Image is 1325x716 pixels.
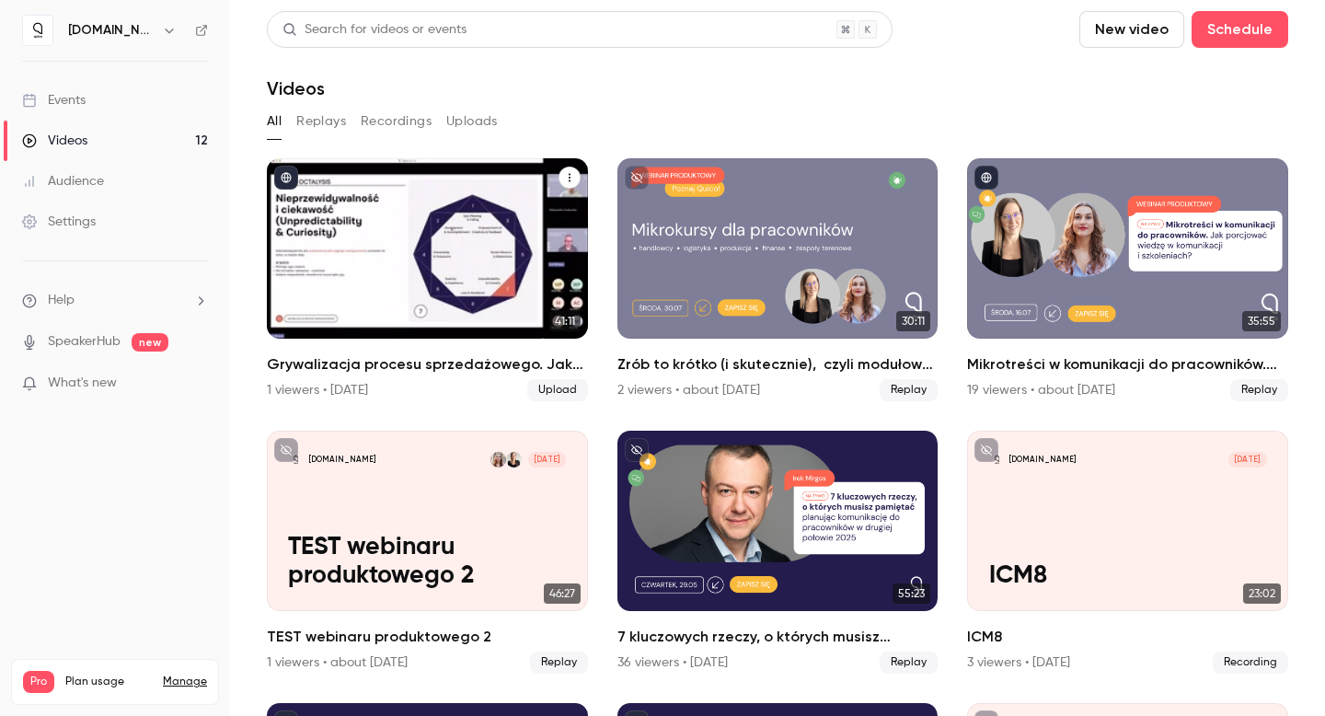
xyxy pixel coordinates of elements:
span: Replay [530,652,588,674]
button: All [267,107,282,136]
p: [DOMAIN_NAME] [309,455,375,466]
div: 3 viewers • [DATE] [967,653,1070,672]
img: quico.io [23,16,52,45]
li: TEST webinaru produktowego 2 [267,431,588,674]
button: unpublished [974,438,998,462]
span: 41:11 [549,311,581,331]
h2: Grywalizacja procesu sprzedażowego. Jak zbudować angażującą grę i motywować pracowników? [267,353,588,375]
div: 19 viewers • about [DATE] [967,381,1115,399]
div: 1 viewers • about [DATE] [267,653,408,672]
h1: Videos [267,77,325,99]
span: Help [48,291,75,310]
span: Replay [880,652,938,674]
div: Search for videos or events [282,20,467,40]
div: 36 viewers • [DATE] [617,653,728,672]
button: published [274,166,298,190]
img: Aleksandra Grabarska-Furtak [490,452,506,468]
h2: Zrób to krótko (i skutecznie), czyli modułowe kursy w [GEOGRAPHIC_DATA] – o mikrotreściach w szko... [617,353,939,375]
div: 1 viewers • [DATE] [267,381,368,399]
h2: TEST webinaru produktowego 2 [267,626,588,648]
li: Mikrotreści w komunikacji do pracowników. Jak porcjować wiedzę w komunikacji i szkoleniach? [967,158,1288,401]
p: TEST webinaru produktowego 2 [288,533,566,590]
button: unpublished [625,166,649,190]
a: ICM8[DOMAIN_NAME][DATE]ICM823:02ICM83 viewers • [DATE]Recording [967,431,1288,674]
span: What's new [48,374,117,393]
a: Manage [163,675,207,689]
span: new [132,333,168,352]
h2: Mikrotreści w komunikacji do pracowników. Jak porcjować wiedzę w komunikacji i szkoleniach? [967,353,1288,375]
span: Replay [1230,379,1288,401]
span: Replay [880,379,938,401]
button: Uploads [446,107,498,136]
li: Grywalizacja procesu sprzedażowego. Jak zbudować angażującą grę i motywować pracowników? [267,158,588,401]
li: ICM8 [967,431,1288,674]
span: Plan usage [65,675,152,689]
a: TEST webinaru produktowego 2[DOMAIN_NAME]Monika DudaAleksandra Grabarska-Furtak[DATE]TEST webinar... [267,431,588,674]
h6: [DOMAIN_NAME] [68,21,155,40]
li: Zrób to krótko (i skutecznie), czyli modułowe kursy w Quico – o mikrotreściach w szkoleniach i ku... [617,158,939,401]
div: Settings [22,213,96,231]
p: ICM8 [989,561,1267,590]
a: SpeakerHub [48,332,121,352]
a: 30:11Zrób to krótko (i skutecznie), czyli modułowe kursy w [GEOGRAPHIC_DATA] – o mikrotreściach w... [617,158,939,401]
span: 35:55 [1242,311,1281,331]
button: Schedule [1192,11,1288,48]
li: help-dropdown-opener [22,291,208,310]
button: Replays [296,107,346,136]
span: [DATE] [528,452,567,468]
h2: 7 kluczowych rzeczy, o których musisz pamiętać planując komunikację do pracowników w drugiej poło... [617,626,939,648]
section: Videos [267,11,1288,705]
div: Videos [22,132,87,150]
div: Audience [22,172,104,191]
button: published [974,166,998,190]
a: 35:55Mikrotreści w komunikacji do pracowników. Jak porcjować wiedzę w komunikacji i szkoleniach?1... [967,158,1288,401]
a: 41:11Grywalizacja procesu sprzedażowego. Jak zbudować angażującą grę i motywować pracowników?1 vi... [267,158,588,401]
a: 55:237 kluczowych rzeczy, o których musisz pamiętać planując komunikację do pracowników w drugiej... [617,431,939,674]
span: Upload [527,379,588,401]
p: [DOMAIN_NAME] [1009,455,1076,466]
div: 2 viewers • about [DATE] [617,381,760,399]
li: 7 kluczowych rzeczy, o których musisz pamiętać planując komunikację do pracowników w drugiej poło... [617,431,939,674]
button: unpublished [625,438,649,462]
div: Events [22,91,86,110]
button: New video [1079,11,1184,48]
span: 23:02 [1243,583,1281,604]
h2: ICM8 [967,626,1288,648]
span: Pro [23,671,54,693]
span: Recording [1213,652,1288,674]
span: 30:11 [896,311,930,331]
span: [DATE] [1228,452,1267,468]
button: Recordings [361,107,432,136]
span: 55:23 [893,583,930,604]
button: unpublished [274,438,298,462]
img: Monika Duda [506,452,522,468]
span: 46:27 [544,583,581,604]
